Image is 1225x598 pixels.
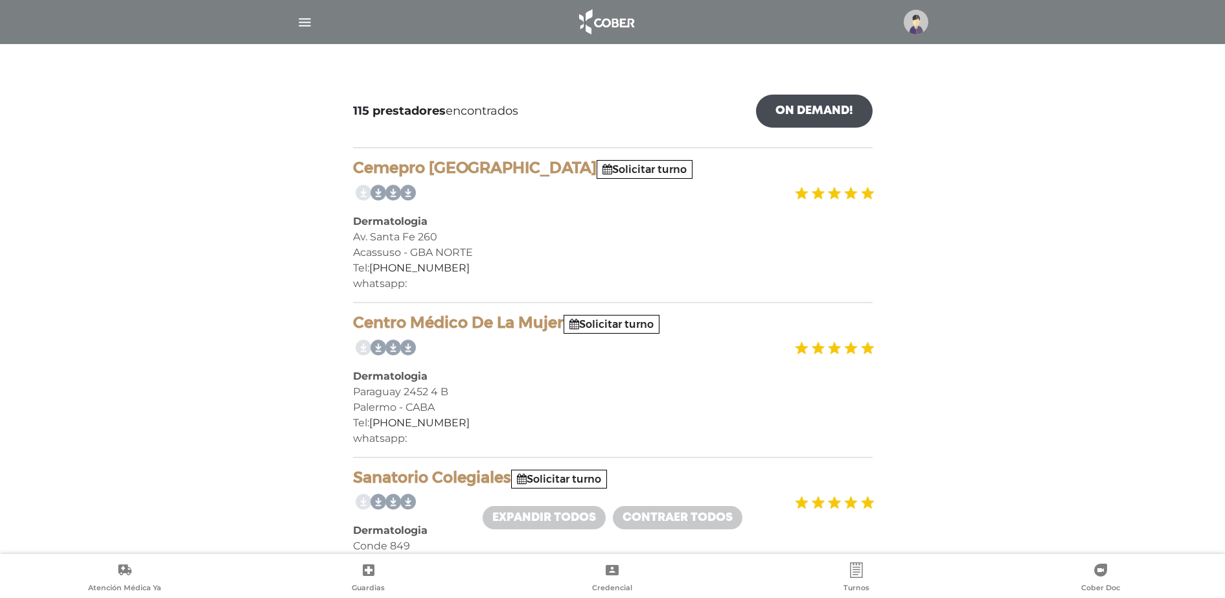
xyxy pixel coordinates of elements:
img: profile-placeholder.svg [904,10,928,34]
h4: Sanatorio Colegiales [353,468,873,487]
a: Solicitar turno [602,163,687,176]
div: Acassuso - GBA NORTE [353,245,873,260]
img: Cober_menu-lines-white.svg [297,14,313,30]
div: Conde 849 [353,538,873,554]
a: Turnos [735,562,979,595]
h4: Cemepro [GEOGRAPHIC_DATA] [353,159,873,178]
div: Av. Santa Fe 260 [353,229,873,245]
a: [PHONE_NUMBER] [369,417,470,429]
b: 115 prestadores [353,104,446,118]
a: [PHONE_NUMBER] [369,262,470,274]
a: Solicitar turno [517,473,601,485]
a: On Demand! [756,95,873,128]
a: Guardias [247,562,491,595]
img: estrellas_badge.png [793,179,875,208]
span: Cober Doc [1081,583,1120,595]
a: Solicitar turno [569,318,654,330]
a: Atención Médica Ya [3,562,247,595]
div: Tel: [353,415,873,431]
span: Atención Médica Ya [88,583,161,595]
div: Tel: [353,260,873,276]
span: Credencial [592,583,632,595]
div: whatsapp: [353,431,873,446]
a: Cober Doc [978,562,1222,595]
h4: Centro Médico De La Mujer [353,314,873,332]
b: Dermatologia [353,524,428,536]
a: Credencial [490,562,735,595]
img: estrellas_badge.png [793,488,875,517]
div: Paraguay 2452 4 B [353,384,873,400]
div: whatsapp: [353,276,873,292]
span: Guardias [352,583,385,595]
img: logo_cober_home-white.png [572,6,640,38]
span: encontrados [353,102,518,120]
span: Turnos [843,583,869,595]
a: Contraer todos [613,506,742,529]
div: Palermo - CABA [353,400,873,415]
a: Expandir todos [483,506,606,529]
b: Dermatologia [353,215,428,227]
b: Dermatologia [353,370,428,382]
img: estrellas_badge.png [793,334,875,363]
